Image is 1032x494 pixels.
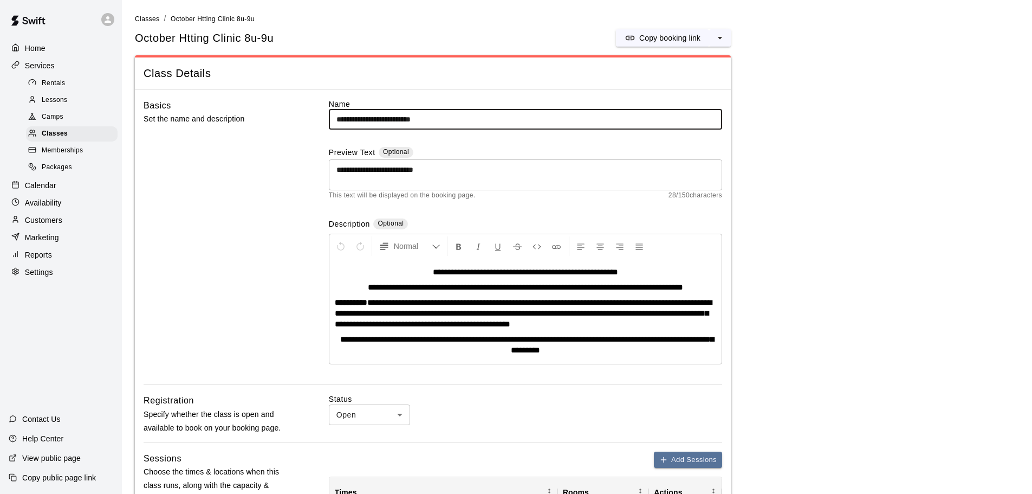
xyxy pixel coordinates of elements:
[26,143,118,158] div: Memberships
[709,29,731,47] button: select merge strategy
[144,99,171,113] h6: Basics
[25,215,62,226] p: Customers
[25,43,46,54] p: Home
[22,433,63,444] p: Help Center
[26,110,118,125] div: Camps
[332,236,350,256] button: Undo
[9,177,113,194] a: Calendar
[26,126,122,143] a: Classes
[144,408,294,435] p: Specify whether the class is open and available to book on your booking page.
[9,57,113,74] a: Services
[469,236,488,256] button: Format Italics
[26,143,122,159] a: Memberships
[383,148,409,156] span: Optional
[26,75,122,92] a: Rentals
[144,452,181,466] h6: Sessions
[450,236,468,256] button: Format Bold
[616,29,709,47] button: Copy booking link
[42,78,66,89] span: Rentals
[378,220,404,227] span: Optional
[9,40,113,56] a: Home
[616,29,731,47] div: split button
[22,414,61,425] p: Contact Us
[164,13,166,24] li: /
[135,31,274,46] h5: October Htting Clinic 8u-9u
[25,60,55,71] p: Services
[489,236,507,256] button: Format Underline
[25,267,53,278] p: Settings
[26,126,118,142] div: Classes
[639,33,700,43] p: Copy booking link
[9,264,113,280] a: Settings
[329,190,476,201] span: This text will be displayed on the booking page.
[22,453,81,464] p: View public page
[135,14,159,23] a: Classes
[42,162,72,173] span: Packages
[42,129,68,139] span: Classes
[9,212,113,228] a: Customers
[135,13,1019,25] nav: breadcrumb
[9,247,113,263] a: Reports
[42,112,63,123] span: Camps
[25,232,59,243] p: Marketing
[351,236,369,256] button: Redo
[668,190,722,201] span: 28 / 150 characters
[9,195,113,211] a: Availability
[144,66,722,81] span: Class Details
[26,76,118,91] div: Rentals
[25,180,56,191] p: Calendar
[630,236,648,256] button: Justify Align
[508,236,527,256] button: Format Strikethrough
[591,236,609,256] button: Center Align
[572,236,590,256] button: Left Align
[135,15,159,23] span: Classes
[329,394,722,405] label: Status
[42,95,68,106] span: Lessons
[171,15,255,23] span: October Htting Clinic 8u-9u
[374,236,445,256] button: Formatting Options
[26,93,118,108] div: Lessons
[144,112,294,126] p: Set the name and description
[42,145,83,156] span: Memberships
[22,472,96,483] p: Copy public page link
[26,109,122,126] a: Camps
[329,147,375,159] label: Preview Text
[528,236,546,256] button: Insert Code
[144,394,194,408] h6: Registration
[329,219,370,231] label: Description
[329,99,722,110] label: Name
[611,236,629,256] button: Right Align
[26,160,118,175] div: Packages
[394,241,432,252] span: Normal
[25,197,62,208] p: Availability
[26,92,122,108] a: Lessons
[654,452,722,469] button: Add Sessions
[329,405,410,425] div: Open
[9,229,113,246] a: Marketing
[25,249,52,260] p: Reports
[547,236,566,256] button: Insert Link
[26,159,122,176] a: Packages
